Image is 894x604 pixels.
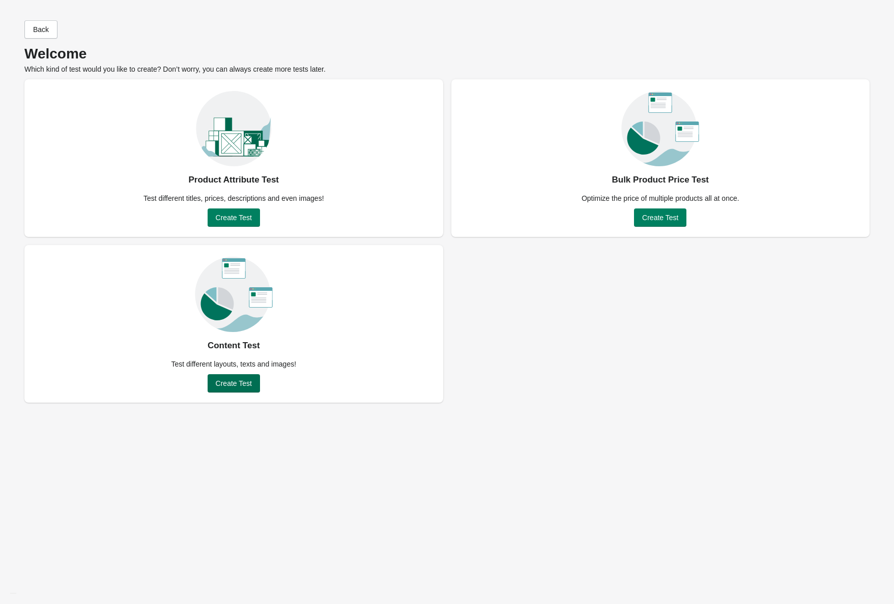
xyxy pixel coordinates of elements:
div: Test different titles, prices, descriptions and even images! [137,193,330,203]
div: Optimize the price of multiple products all at once. [575,193,745,203]
p: Welcome [24,49,870,59]
div: Bulk Product Price Test [612,172,709,188]
button: Create Test [634,208,686,227]
div: Which kind of test would you like to create? Don’t worry, you can always create more tests later. [24,49,870,74]
iframe: chat widget [10,563,43,594]
button: Create Test [208,374,260,392]
span: Create Test [216,379,252,387]
div: Product Attribute Test [188,172,279,188]
div: Test different layouts, texts and images! [165,359,302,369]
span: Create Test [216,214,252,222]
span: Back [33,25,49,34]
div: Content Test [208,338,260,354]
span: Create Test [642,214,678,222]
button: Back [24,20,57,39]
button: Create Test [208,208,260,227]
